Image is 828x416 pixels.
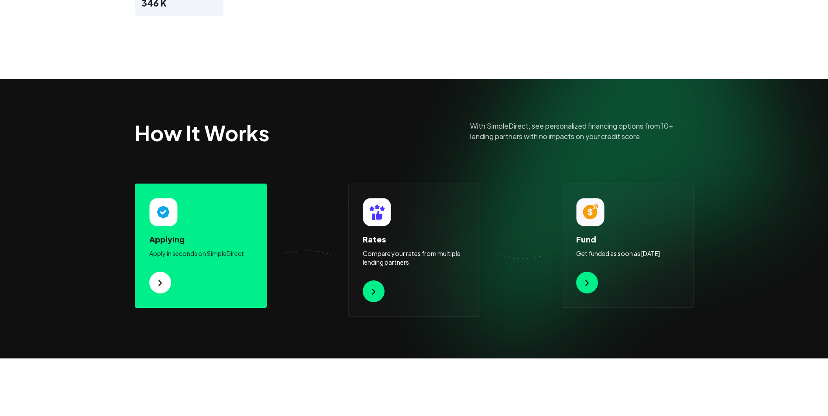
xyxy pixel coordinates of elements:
[368,286,379,297] img: arrow
[582,278,592,288] img: arrow
[149,233,252,246] h4: Applying
[576,233,679,246] h4: Fund
[470,121,694,142] p: With SimpleDirect, see personalized financing options from 10+ lending partners with no impacts o...
[473,250,568,259] img: connector
[135,123,269,143] h2: How It Works
[363,233,466,246] h4: Rates
[576,249,679,258] p: Get funded as soon as [DATE]
[149,249,252,258] p: Apply in seconds on SimpleDirect
[260,250,354,259] img: connector
[149,198,178,226] img: card
[155,278,165,288] img: arrow
[576,198,605,226] img: card
[363,198,391,226] img: card
[363,249,466,266] p: Compare your rates from multiple lending partners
